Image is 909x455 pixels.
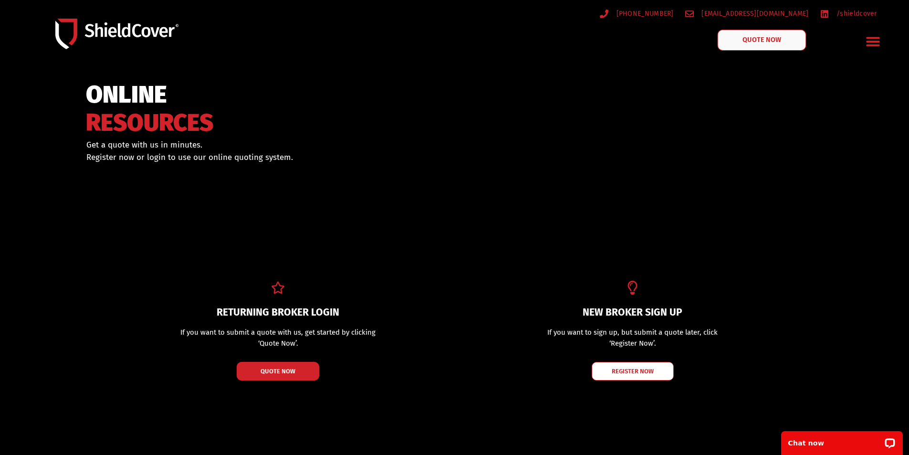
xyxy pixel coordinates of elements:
[775,425,909,455] iframe: LiveChat chat widget
[583,306,682,318] a: NEW BROKER SIGN UP​
[742,37,781,43] span: QUOTE NOW
[612,368,654,374] span: REGISTER NOW
[685,8,809,20] a: [EMAIL_ADDRESS][DOMAIN_NAME]
[86,85,213,105] span: ONLINE
[820,8,877,20] a: /shieldcover
[592,362,674,381] a: REGISTER NOW
[261,368,295,374] span: QUOTE NOW
[237,362,319,381] a: QUOTE NOW
[174,327,383,349] p: If you want to submit a quote with us, get started by clicking ‘Quote Now’.
[862,30,885,53] div: Menu Toggle
[55,19,178,49] img: Shield-Cover-Underwriting-Australia-logo-full
[834,8,877,20] span: /shieldcover
[530,327,735,349] p: If you want to sign up, but submit a quote later, click ‘Register Now’.
[600,8,674,20] a: [PHONE_NUMBER]
[717,30,806,51] a: QUOTE NOW
[699,8,808,20] span: [EMAIL_ADDRESS][DOMAIN_NAME]
[86,139,442,163] p: Get a quote with us in minutes. Register now or login to use our online quoting system.
[614,8,674,20] span: [PHONE_NUMBER]
[155,307,402,317] h2: RETURNING BROKER LOGIN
